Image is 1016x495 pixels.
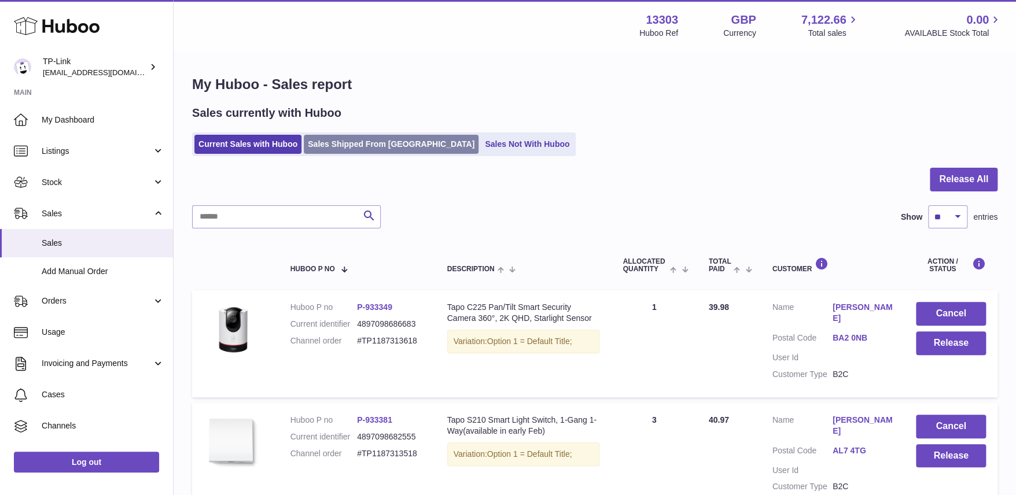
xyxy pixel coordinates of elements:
[772,257,893,273] div: Customer
[639,28,678,39] div: Huboo Ref
[731,12,756,28] strong: GBP
[290,431,357,442] dt: Current identifier
[772,352,833,363] dt: User Id
[481,135,573,154] a: Sales Not With Huboo
[833,333,893,343] a: BA2 0NB
[290,302,357,313] dt: Huboo P no
[447,265,495,273] span: Description
[966,12,989,28] span: 0.00
[709,415,729,424] span: 40.97
[447,302,600,324] div: Tapo C225 Pan/Tilt Smart Security Camera 360°, 2K QHD, Starlight Sensor
[801,12,846,28] span: 7,122.66
[194,135,301,154] a: Current Sales with Huboo
[43,56,147,78] div: TP-Link
[192,75,997,94] h1: My Huboo - Sales report
[357,319,424,330] dd: 4897098686683
[623,258,667,273] span: ALLOCATED Quantity
[447,330,600,353] div: Variation:
[487,449,572,459] span: Option 1 = Default Title;
[801,12,860,39] a: 7,122.66 Total sales
[42,238,164,249] span: Sales
[290,335,357,346] dt: Channel order
[772,445,833,459] dt: Postal Code
[833,302,893,324] a: [PERSON_NAME]
[709,302,729,312] span: 39.98
[43,68,170,77] span: [EMAIL_ADDRESS][DOMAIN_NAME]
[916,257,986,273] div: Action / Status
[904,12,1002,39] a: 0.00 AVAILABLE Stock Total
[42,177,152,188] span: Stock
[290,448,357,459] dt: Channel order
[204,302,262,360] img: Tapo-C225.jpg
[290,265,335,273] span: Huboo P no
[904,28,1002,39] span: AVAILABLE Stock Total
[916,415,986,438] button: Cancel
[709,258,731,273] span: Total paid
[772,333,833,346] dt: Postal Code
[772,415,833,439] dt: Name
[357,335,424,346] dd: #TP1187313618
[833,415,893,437] a: [PERSON_NAME]
[808,28,859,39] span: Total sales
[930,168,997,191] button: Release All
[42,327,164,338] span: Usage
[723,28,756,39] div: Currency
[357,302,392,312] a: P-933349
[14,58,31,76] img: gaby.chen@tp-link.com
[916,331,986,355] button: Release
[611,290,697,397] td: 1
[14,452,159,472] a: Log out
[772,369,833,380] dt: Customer Type
[290,319,357,330] dt: Current identifier
[833,481,893,492] dd: B2C
[204,415,262,470] img: overview_01.jpg
[973,212,997,223] span: entries
[447,442,600,466] div: Variation:
[916,302,986,326] button: Cancel
[42,266,164,277] span: Add Manual Order
[646,12,678,28] strong: 13303
[192,105,341,121] h2: Sales currently with Huboo
[357,448,424,459] dd: #TP1187313518
[916,444,986,468] button: Release
[772,302,833,327] dt: Name
[42,146,152,157] span: Listings
[42,208,152,219] span: Sales
[772,481,833,492] dt: Customer Type
[42,389,164,400] span: Cases
[772,465,833,476] dt: User Id
[447,415,600,437] div: Tapo S210 Smart Light Switch, 1-Gang 1-Way(available in early Feb)
[833,369,893,380] dd: B2C
[357,431,424,442] dd: 4897098682555
[42,114,164,125] span: My Dashboard
[42,420,164,431] span: Channels
[833,445,893,456] a: AL7 4TG
[290,415,357,426] dt: Huboo P no
[357,415,392,424] a: P-933381
[304,135,478,154] a: Sales Shipped From [GEOGRAPHIC_DATA]
[42,358,152,369] span: Invoicing and Payments
[42,295,152,306] span: Orders
[901,212,922,223] label: Show
[487,337,572,346] span: Option 1 = Default Title;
